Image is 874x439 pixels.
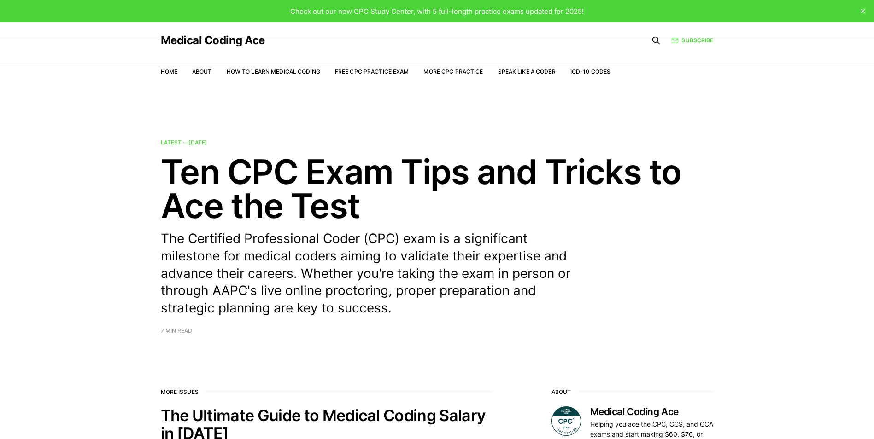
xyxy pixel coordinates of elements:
h3: Medical Coding Ace [590,406,714,417]
a: Subscribe [671,36,713,45]
button: close [856,4,870,18]
time: [DATE] [188,139,207,146]
h2: About [551,389,714,395]
h2: Ten CPC Exam Tips and Tricks to Ace the Test [161,155,714,223]
iframe: portal-trigger [644,394,874,439]
img: Medical Coding Ace [551,406,581,436]
a: More CPC Practice [423,68,483,75]
h2: More issues [161,389,493,395]
a: Latest —[DATE] Ten CPC Exam Tips and Tricks to Ace the Test The Certified Professional Coder (CPC... [161,140,714,334]
a: Medical Coding Ace [161,35,265,46]
a: How to Learn Medical Coding [227,68,320,75]
span: 7 min read [161,328,192,334]
p: The Certified Professional Coder (CPC) exam is a significant milestone for medical coders aiming ... [161,230,585,317]
span: Latest — [161,139,207,146]
a: About [192,68,212,75]
a: ICD-10 Codes [570,68,610,75]
a: Free CPC Practice Exam [335,68,409,75]
span: Check out our new CPC Study Center, with 5 full-length practice exams updated for 2025! [290,7,584,16]
a: Home [161,68,177,75]
a: Speak Like a Coder [498,68,556,75]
